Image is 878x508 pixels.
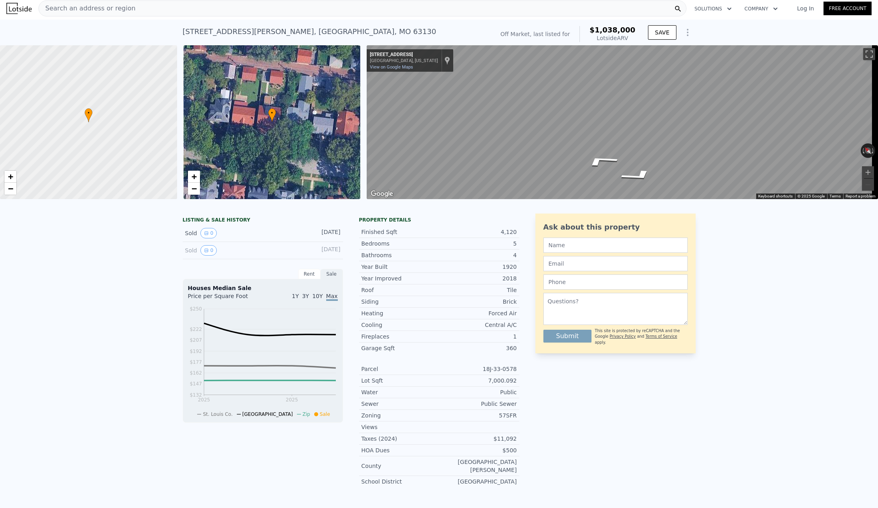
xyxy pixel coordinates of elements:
[190,392,202,398] tspan: $132
[190,306,202,312] tspan: $250
[361,435,439,443] div: Taxes (2024)
[200,245,217,256] button: View historical data
[191,171,196,181] span: +
[862,179,874,191] button: Zoom out
[797,194,825,198] span: © 2025 Google
[370,65,413,70] a: View on Google Maps
[286,397,298,403] tspan: 2025
[242,411,293,417] span: [GEOGRAPHIC_DATA]
[39,4,135,13] span: Search an address or region
[439,263,517,271] div: 1920
[439,458,517,474] div: [GEOGRAPHIC_DATA][PERSON_NAME]
[369,189,395,199] img: Google
[183,26,436,37] div: [STREET_ADDRESS][PERSON_NAME] , [GEOGRAPHIC_DATA] , MO 63130
[439,309,517,317] div: Forced Air
[439,286,517,294] div: Tile
[312,293,323,299] span: 10Y
[846,194,876,198] a: Report a problem
[648,25,676,40] button: SAVE
[688,2,738,16] button: Solutions
[439,240,517,248] div: 5
[571,152,631,170] path: Go North, Trinity Ave
[595,328,687,345] div: This site is protected by reCAPTCHA and the Google and apply.
[439,446,517,454] div: $500
[361,344,439,352] div: Garage Sqft
[326,293,338,301] span: Max
[501,30,570,38] div: Off Market, last listed for
[190,337,202,343] tspan: $207
[610,334,636,339] a: Privacy Policy
[370,52,438,58] div: [STREET_ADDRESS]
[646,334,677,339] a: Terms of Service
[439,411,517,419] div: 57SFR
[361,321,439,329] div: Cooling
[439,377,517,385] div: 7,000.092
[367,45,878,199] div: Street View
[200,228,217,238] button: View historical data
[787,4,824,12] a: Log In
[861,143,875,158] button: Reset the view
[85,109,93,117] span: •
[361,274,439,282] div: Year Improved
[188,284,338,292] div: Houses Median Sale
[361,263,439,271] div: Year Built
[370,58,438,63] div: [GEOGRAPHIC_DATA], [US_STATE]
[190,381,202,387] tspan: $147
[543,222,688,233] div: Ask about this property
[824,2,872,15] a: Free Account
[188,171,200,183] a: Zoom in
[191,183,196,194] span: −
[361,478,439,486] div: School District
[439,333,517,341] div: 1
[361,423,439,431] div: Views
[439,400,517,408] div: Public Sewer
[830,194,841,198] a: Terms (opens in new tab)
[608,167,668,185] path: Go South, Trinity Ave
[8,171,13,181] span: +
[680,24,696,40] button: Show Options
[439,365,517,373] div: 18J-33-0578
[444,56,450,65] a: Show location on map
[589,26,635,34] span: $1,038,000
[543,256,688,271] input: Email
[439,321,517,329] div: Central A/C
[439,344,517,352] div: 360
[439,251,517,259] div: 4
[361,333,439,341] div: Fireplaces
[190,370,202,376] tspan: $162
[361,462,439,470] div: County
[298,269,321,279] div: Rent
[188,183,200,195] a: Zoom out
[321,269,343,279] div: Sale
[369,189,395,199] a: Open this area in Google Maps (opens a new window)
[361,446,439,454] div: HOA Dues
[439,388,517,396] div: Public
[361,377,439,385] div: Lot Sqft
[185,245,256,256] div: Sold
[439,435,517,443] div: $11,092
[439,478,517,486] div: [GEOGRAPHIC_DATA]
[439,228,517,236] div: 4,120
[862,166,874,178] button: Zoom in
[198,397,210,403] tspan: 2025
[543,330,592,343] button: Submit
[268,108,276,122] div: •
[863,48,875,60] button: Toggle fullscreen view
[361,228,439,236] div: Finished Sqft
[361,298,439,306] div: Siding
[361,388,439,396] div: Water
[8,183,13,194] span: −
[361,400,439,408] div: Sewer
[188,292,263,305] div: Price per Square Foot
[4,183,16,195] a: Zoom out
[871,143,876,158] button: Rotate clockwise
[543,274,688,290] input: Phone
[758,194,793,199] button: Keyboard shortcuts
[190,327,202,332] tspan: $222
[190,359,202,365] tspan: $177
[439,274,517,282] div: 2018
[367,45,878,199] div: Map
[361,411,439,419] div: Zoning
[292,293,299,299] span: 1Y
[738,2,784,16] button: Company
